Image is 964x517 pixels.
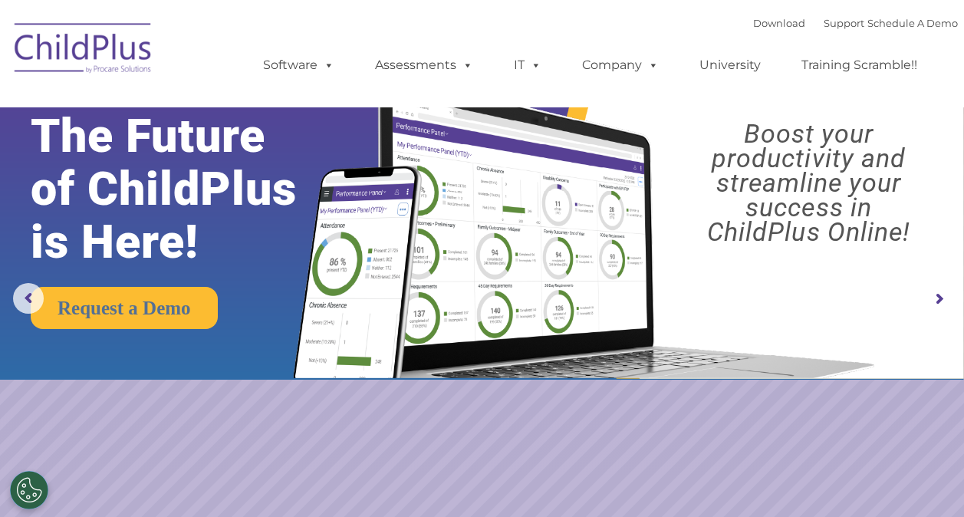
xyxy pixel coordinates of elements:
img: ChildPlus by Procare Solutions [7,12,160,89]
button: Cookies Settings [10,471,48,509]
iframe: Chat Widget [887,443,964,517]
a: Support [824,17,864,29]
a: IT [498,50,557,81]
a: Company [567,50,674,81]
a: Assessments [360,50,489,81]
a: Request a Demo [31,287,218,329]
a: Schedule A Demo [867,17,958,29]
rs-layer: The Future of ChildPlus is Here! [31,110,338,268]
a: Download [753,17,805,29]
a: Training Scramble!! [786,50,933,81]
a: Software [248,50,350,81]
rs-layer: Boost your productivity and streamline your success in ChildPlus Online! [666,121,952,244]
font: | [753,17,958,29]
a: University [684,50,776,81]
